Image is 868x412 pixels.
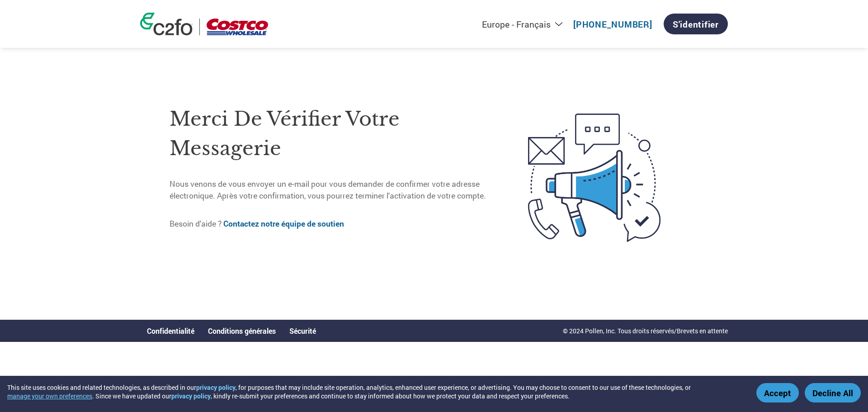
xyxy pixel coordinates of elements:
button: Accept [756,383,799,403]
img: open-email [490,97,698,258]
a: Sécurité [289,326,316,336]
a: Contactez notre équipe de soutien [223,218,344,229]
p: Nous venons de vous envoyer un e-mail pour vous demander de confirmer votre adresse électronique.... [170,178,490,202]
a: S'identifier [664,14,728,34]
img: Costco [207,19,268,35]
button: Decline All [805,383,861,403]
p: Besoin d'aide ? [170,218,490,230]
a: Conditions générales [208,326,276,336]
p: © 2024 Pollen, Inc. Tous droits réservés/Brevets en attente [563,326,728,336]
div: This site uses cookies and related technologies, as described in our , for purposes that may incl... [7,383,743,400]
button: manage your own preferences [7,392,92,400]
a: Confidentialité [147,326,194,336]
a: [PHONE_NUMBER] [573,19,652,30]
a: privacy policy [196,383,236,392]
a: privacy policy [171,392,211,400]
h1: Merci de vérifier votre messagerie [170,104,490,163]
img: c2fo logo [140,13,193,35]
